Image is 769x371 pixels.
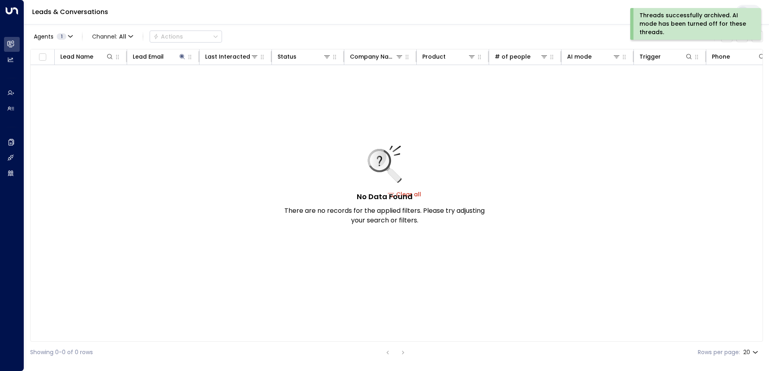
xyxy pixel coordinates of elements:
div: Lead Email [133,52,186,61]
div: Company Name [350,52,403,61]
span: Toggle select all [37,52,47,62]
div: Phone [712,52,766,61]
span: Agents [34,34,53,39]
label: Rows per page: [698,348,740,357]
div: AI mode [567,52,592,61]
button: Channel:All [89,31,136,42]
span: All [119,33,126,40]
div: Actions [153,33,183,40]
a: Leads & Conversations [32,7,108,16]
div: Company Name [350,52,395,61]
div: Trigger [639,52,693,61]
div: # of people [495,52,530,61]
div: # of people [495,52,548,61]
div: AI mode [567,52,621,61]
span: 1 [57,33,66,40]
div: Showing 0-0 of 0 rows [30,348,93,357]
div: Lead Name [60,52,114,61]
div: Last Interacted [205,52,259,61]
div: Threads successfully archived. AI mode has been turned off for these threads. [639,11,750,37]
div: Phone [712,52,730,61]
div: Lead Email [133,52,164,61]
div: Product [422,52,476,61]
h5: No Data Found [357,191,413,202]
p: There are no records for the applied filters. Please try adjusting your search or filters. [284,206,485,225]
div: Last Interacted [205,52,250,61]
div: 20 [743,347,760,358]
button: Actions [150,31,222,43]
nav: pagination navigation [382,347,408,357]
div: Button group with a nested menu [150,31,222,43]
div: Status [278,52,296,61]
button: Agents1 [30,31,76,42]
div: Trigger [639,52,661,61]
div: Status [278,52,331,61]
span: Channel: [89,31,136,42]
div: Lead Name [60,52,93,61]
div: Product [422,52,446,61]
